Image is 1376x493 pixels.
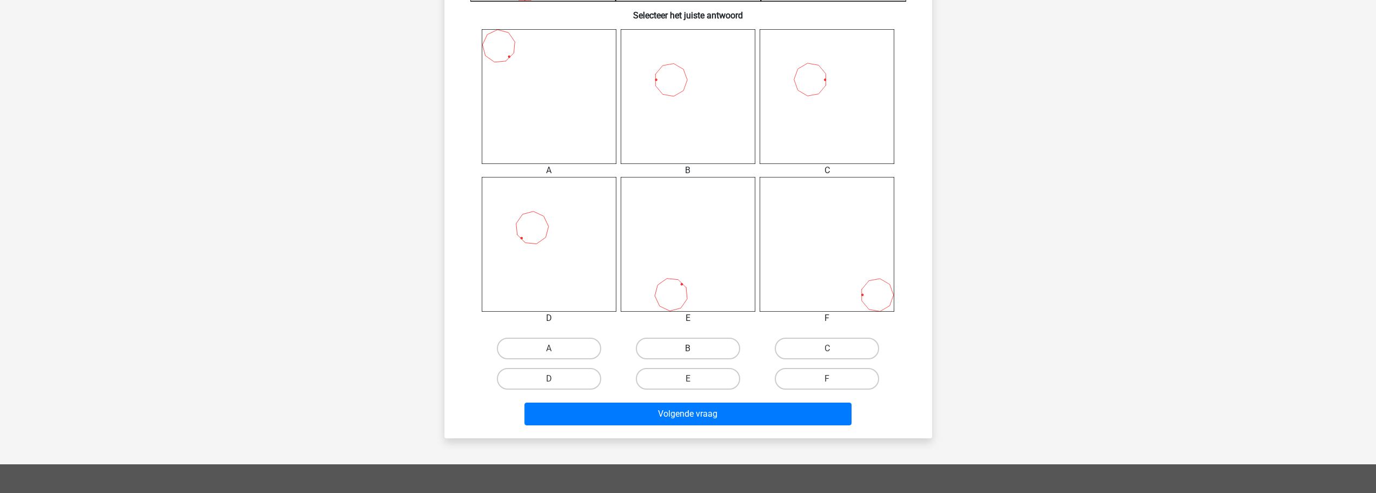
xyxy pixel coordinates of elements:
[462,2,915,21] h6: Selecteer het juiste antwoord
[524,403,852,425] button: Volgende vraag
[636,368,740,390] label: E
[497,338,601,359] label: A
[613,312,763,325] div: E
[474,164,624,177] div: A
[775,338,879,359] label: C
[775,368,879,390] label: F
[752,164,902,177] div: C
[752,312,902,325] div: F
[636,338,740,359] label: B
[474,312,624,325] div: D
[497,368,601,390] label: D
[613,164,763,177] div: B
